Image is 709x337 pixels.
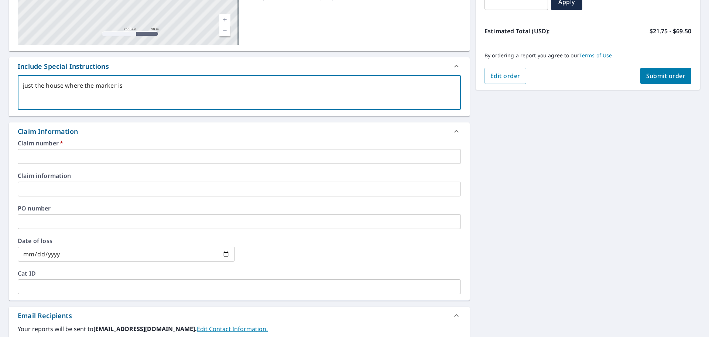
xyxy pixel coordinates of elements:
label: Claim information [18,173,461,179]
b: [EMAIL_ADDRESS][DOMAIN_NAME]. [93,325,197,333]
div: Include Special Instructions [9,57,470,75]
label: Cat ID [18,270,461,276]
span: Submit order [646,72,686,80]
p: By ordering a report you agree to our [484,52,691,59]
p: Estimated Total (USD): [484,27,588,36]
button: Edit order [484,68,526,84]
label: Date of loss [18,238,235,244]
div: Claim Information [9,122,470,140]
div: Email Recipients [9,307,470,324]
span: Edit order [490,72,520,80]
label: PO number [18,205,461,211]
div: Claim Information [18,127,78,137]
a: Terms of Use [579,52,612,59]
button: Submit order [640,68,692,84]
a: Current Level 17, Zoom In [219,14,230,25]
p: $21.75 - $69.50 [650,27,691,36]
div: Include Special Instructions [18,61,109,71]
label: Claim number [18,140,461,146]
a: Current Level 17, Zoom Out [219,25,230,36]
label: Your reports will be sent to [18,324,461,333]
a: EditContactInfo [197,325,268,333]
textarea: just the house where the marker is [23,82,456,103]
div: Email Recipients [18,311,72,321]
